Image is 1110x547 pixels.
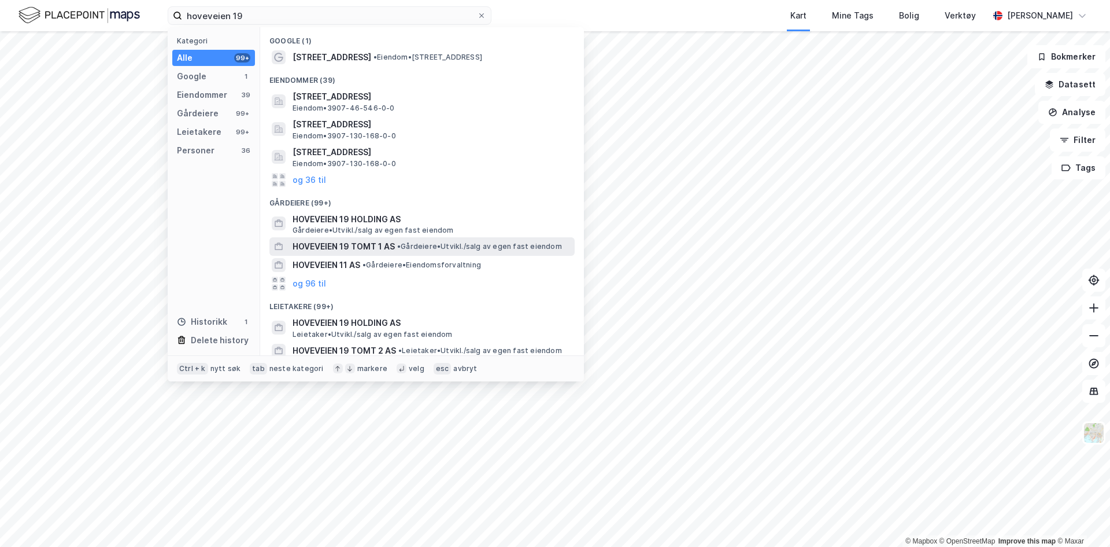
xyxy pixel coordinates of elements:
[234,53,250,63] div: 99+
[293,50,371,64] span: [STREET_ADDRESS]
[939,537,996,545] a: OpenStreetMap
[260,189,584,210] div: Gårdeiere (99+)
[293,316,570,330] span: HOVEVEIEN 19 HOLDING AS
[293,145,570,159] span: [STREET_ADDRESS]
[998,537,1056,545] a: Improve this map
[905,537,937,545] a: Mapbox
[177,107,219,120] div: Gårdeiere
[241,317,250,326] div: 1
[177,125,221,139] div: Leietakere
[293,258,360,272] span: HOVEVEIEN 11 AS
[241,146,250,155] div: 36
[945,9,976,23] div: Verktøy
[177,315,227,329] div: Historikk
[1052,491,1110,547] iframe: Chat Widget
[293,226,454,235] span: Gårdeiere • Utvikl./salg av egen fast eiendom
[409,364,424,373] div: velg
[1083,422,1105,444] img: Z
[293,90,570,104] span: [STREET_ADDRESS]
[260,293,584,314] div: Leietakere (99+)
[241,72,250,81] div: 1
[362,260,481,270] span: Gårdeiere • Eiendomsforvaltning
[210,364,241,373] div: nytt søk
[397,242,401,251] span: •
[357,364,387,373] div: markere
[1007,9,1073,23] div: [PERSON_NAME]
[1052,491,1110,547] div: Kontrollprogram for chat
[177,51,193,65] div: Alle
[373,53,377,61] span: •
[434,363,452,375] div: esc
[191,333,249,347] div: Delete history
[250,363,267,375] div: tab
[293,131,396,141] span: Eiendom • 3907-130-168-0-0
[182,7,477,24] input: Søk på adresse, matrikkel, gårdeiere, leietakere eller personer
[1050,129,1105,152] button: Filter
[293,240,395,254] span: HOVEVEIEN 19 TOMT 1 AS
[269,364,324,373] div: neste kategori
[1038,101,1105,124] button: Analyse
[899,9,919,23] div: Bolig
[398,346,562,355] span: Leietaker • Utvikl./salg av egen fast eiendom
[453,364,477,373] div: avbryt
[362,260,366,269] span: •
[397,242,562,251] span: Gårdeiere • Utvikl./salg av egen fast eiendom
[398,346,402,355] span: •
[18,5,140,25] img: logo.f888ab2527a4732fd821a326f86c7f29.svg
[241,90,250,100] div: 39
[177,88,227,102] div: Eiendommer
[177,363,208,375] div: Ctrl + k
[234,109,250,118] div: 99+
[234,127,250,137] div: 99+
[260,67,584,87] div: Eiendommer (39)
[293,330,453,339] span: Leietaker • Utvikl./salg av egen fast eiendom
[1052,156,1105,179] button: Tags
[293,344,396,358] span: HOVEVEIEN 19 TOMT 2 AS
[177,36,255,45] div: Kategori
[293,173,326,187] button: og 36 til
[293,212,570,226] span: HOVEVEIEN 19 HOLDING AS
[832,9,874,23] div: Mine Tags
[293,118,570,131] span: [STREET_ADDRESS]
[373,53,482,62] span: Eiendom • [STREET_ADDRESS]
[177,69,206,83] div: Google
[293,277,326,291] button: og 96 til
[260,27,584,48] div: Google (1)
[1035,73,1105,96] button: Datasett
[293,159,396,168] span: Eiendom • 3907-130-168-0-0
[293,104,395,113] span: Eiendom • 3907-46-546-0-0
[177,144,214,157] div: Personer
[1027,45,1105,68] button: Bokmerker
[790,9,806,23] div: Kart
